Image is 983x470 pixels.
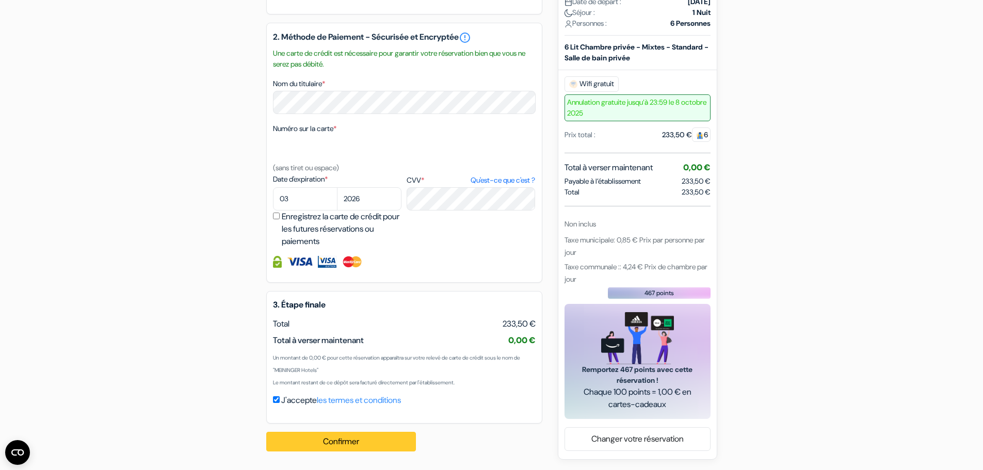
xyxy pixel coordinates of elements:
[569,80,577,88] img: free_wifi.svg
[692,7,711,18] strong: 1 Nuit
[565,235,705,257] span: Taxe municipale: 0,85 € Prix par personne par jour
[682,187,711,198] span: 233,50 €
[407,175,535,186] label: CVV
[565,219,711,230] div: Non inclus
[273,300,536,310] h5: 3. Étape finale
[565,94,711,121] span: Annulation gratuite jusqu’à 23:59 le 8 octobre 2025
[318,256,336,268] img: Visa Electron
[342,256,363,268] img: Master Card
[565,176,641,187] span: Payable à l’établissement
[565,18,607,29] span: Personnes :
[273,123,336,134] label: Numéro sur la carte
[282,210,405,248] label: Enregistrez la carte de crédit pour les futures réservations ou paiements
[273,379,455,386] small: Le montant restant de ce dépôt sera facturé directement par l'établissement.
[565,76,619,92] span: Wifi gratuit
[577,364,698,386] span: Remportez 467 points avec cette réservation !
[273,318,289,329] span: Total
[273,48,536,70] small: Une carte de crédit est nécessaire pour garantir votre réservation bien que vous ne serez pas déb...
[662,129,711,140] div: 233,50 €
[273,78,325,89] label: Nom du titulaire
[471,175,535,186] a: Qu'est-ce que c'est ?
[644,288,674,298] span: 467 points
[601,312,674,364] img: gift_card_hero_new.png
[503,318,536,330] span: 233,50 €
[683,162,711,173] span: 0,00 €
[459,31,471,44] a: error_outline
[273,31,536,44] h5: 2. Méthode de Paiement - Sécurisée et Encryptée
[670,18,711,29] strong: 6 Personnes
[273,163,339,172] small: (sans tiret ou espace)
[577,386,698,411] span: Chaque 100 points = 1,00 € en cartes-cadeaux
[281,394,401,407] label: J'accepte
[273,354,520,374] small: Un montant de 0,00 € pour cette réservation apparaîtra sur votre relevé de carte de crédit sous l...
[273,256,282,268] img: Information de carte de crédit entièrement encryptée et sécurisée
[266,432,416,451] button: Confirmer
[565,42,708,62] b: 6 Lit Chambre privée - Mixtes - Standard - Salle de bain privée
[696,132,704,139] img: guest.svg
[273,174,401,185] label: Date d'expiration
[565,7,595,18] span: Séjour :
[565,187,579,198] span: Total
[565,161,653,174] span: Total à verser maintenant
[565,429,710,449] a: Changer votre réservation
[565,262,707,284] span: Taxe communale :: 4,24 € Prix de chambre par jour
[682,176,711,186] span: 233,50 €
[508,335,536,346] span: 0,00 €
[273,335,364,346] span: Total à verser maintenant
[565,129,595,140] div: Prix total :
[287,256,313,268] img: Visa
[5,440,30,465] button: Ouvrir le widget CMP
[565,20,572,28] img: user_icon.svg
[692,127,711,142] span: 6
[317,395,401,406] a: les termes et conditions
[565,9,572,17] img: moon.svg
